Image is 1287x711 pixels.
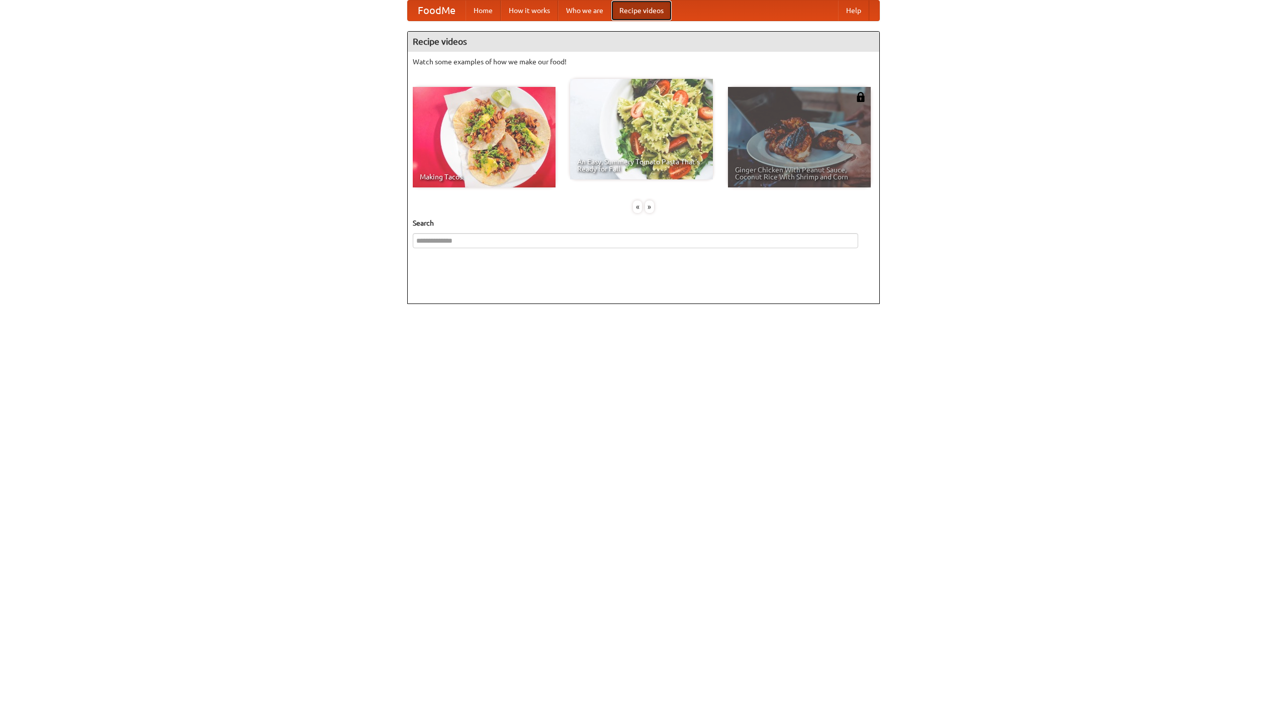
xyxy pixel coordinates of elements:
h5: Search [413,218,874,228]
span: An Easy, Summery Tomato Pasta That's Ready for Fall [577,158,706,172]
a: An Easy, Summery Tomato Pasta That's Ready for Fall [570,79,713,179]
a: FoodMe [408,1,466,21]
img: 483408.png [856,92,866,102]
div: « [633,200,642,213]
div: » [645,200,654,213]
a: Making Tacos [413,87,556,187]
a: Help [838,1,869,21]
a: Recipe videos [611,1,672,21]
a: Home [466,1,501,21]
p: Watch some examples of how we make our food! [413,57,874,67]
h4: Recipe videos [408,32,879,52]
a: Who we are [558,1,611,21]
a: How it works [501,1,558,21]
span: Making Tacos [420,173,548,180]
